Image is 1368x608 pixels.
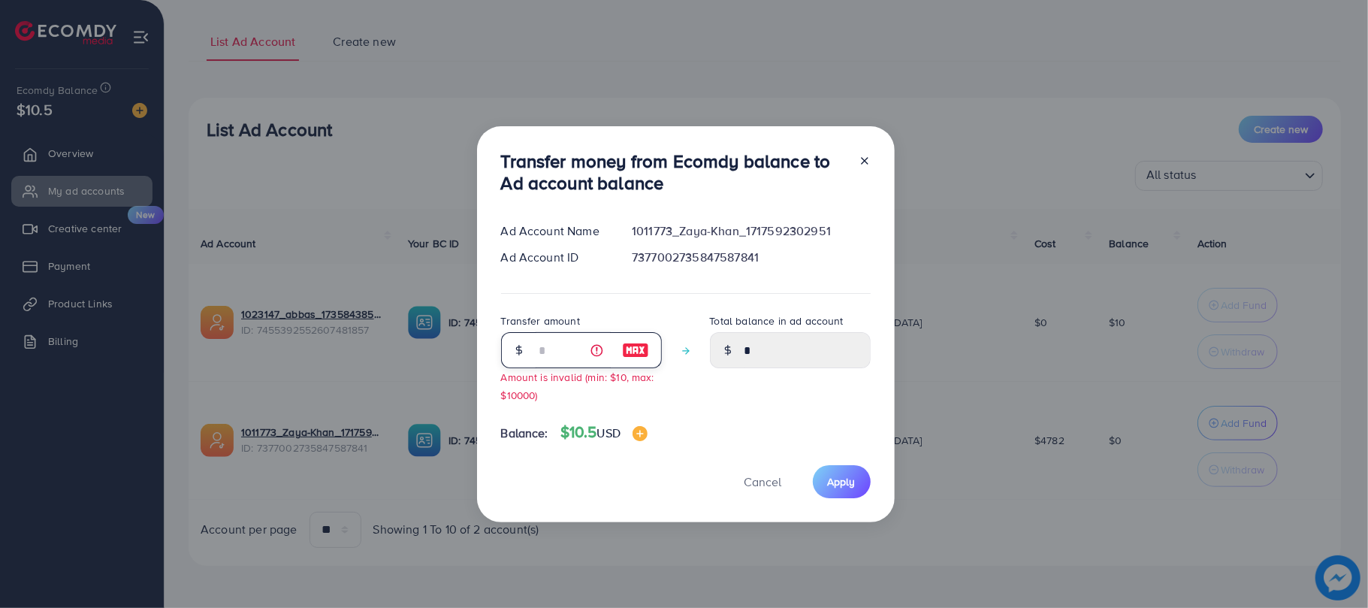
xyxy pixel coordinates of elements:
[744,473,782,490] span: Cancel
[813,465,871,498] button: Apply
[501,150,847,194] h3: Transfer money from Ecomdy balance to Ad account balance
[726,465,801,498] button: Cancel
[597,425,621,441] span: USD
[620,249,882,266] div: 7377002735847587841
[501,313,580,328] label: Transfer amount
[489,222,621,240] div: Ad Account Name
[620,222,882,240] div: 1011773_Zaya-Khan_1717592302951
[633,426,648,441] img: image
[710,313,844,328] label: Total balance in ad account
[560,423,648,442] h4: $10.5
[622,341,649,359] img: image
[501,370,654,401] small: Amount is invalid (min: $10, max: $10000)
[501,425,548,442] span: Balance:
[828,474,856,489] span: Apply
[489,249,621,266] div: Ad Account ID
